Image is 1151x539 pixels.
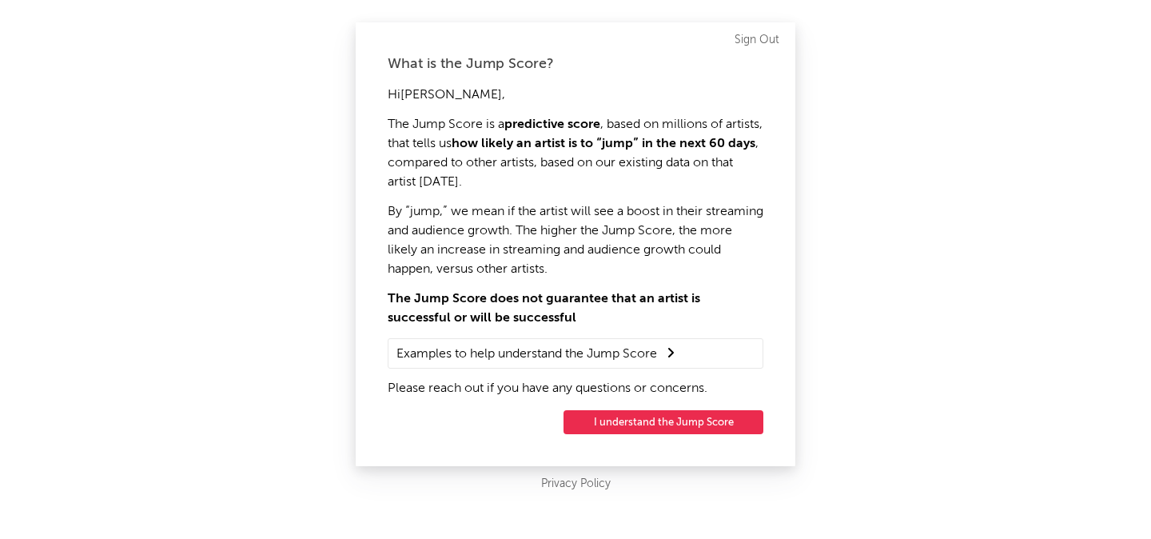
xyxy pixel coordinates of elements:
[452,138,755,150] strong: how likely an artist is to “jump” in the next 60 days
[388,379,763,398] p: Please reach out if you have any questions or concerns.
[735,30,779,50] a: Sign Out
[504,118,600,131] strong: predictive score
[388,293,700,325] strong: The Jump Score does not guarantee that an artist is successful or will be successful
[541,474,611,494] a: Privacy Policy
[388,86,763,105] p: Hi [PERSON_NAME] ,
[388,54,763,74] div: What is the Jump Score?
[388,115,763,192] p: The Jump Score is a , based on millions of artists, that tells us , compared to other artists, ba...
[396,343,755,364] summary: Examples to help understand the Jump Score
[564,410,763,434] button: I understand the Jump Score
[388,202,763,279] p: By “jump,” we mean if the artist will see a boost in their streaming and audience growth. The hig...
